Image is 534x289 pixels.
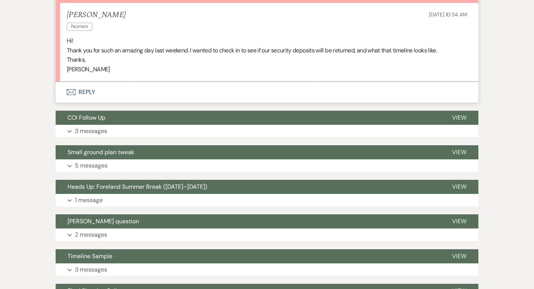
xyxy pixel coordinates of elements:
[75,195,103,205] p: 1 message
[429,11,467,18] span: [DATE] 10:34 AM
[75,161,108,171] p: 5 messages
[56,249,440,263] button: Timeline Sample
[440,249,478,263] button: View
[440,111,478,125] button: View
[440,214,478,228] button: View
[75,265,107,275] p: 3 messages
[75,230,107,240] p: 2 messages
[452,252,467,260] span: View
[56,111,440,125] button: COI Follow Up
[452,148,467,156] span: View
[56,82,478,103] button: Reply
[67,46,467,55] p: Thank you for such an amazing day last weekend. I wanted to check in to see if our security depos...
[56,125,478,137] button: 3 messages
[56,159,478,172] button: 5 messages
[67,217,139,225] span: [PERSON_NAME] question
[75,126,107,136] p: 3 messages
[67,55,467,65] p: Thanks,
[67,148,134,156] span: Small ground plan tweak
[67,65,467,74] p: [PERSON_NAME]
[67,23,92,30] span: Payment
[452,217,467,225] span: View
[452,114,467,121] span: View
[452,183,467,191] span: View
[67,114,105,121] span: COI Follow Up
[56,180,440,194] button: Heads Up: Foreland Summer Break ([DATE]–[DATE])
[440,180,478,194] button: View
[67,36,467,46] p: Hi!
[67,252,112,260] span: Timeline Sample
[56,228,478,241] button: 2 messages
[56,194,478,207] button: 1 message
[440,145,478,159] button: View
[56,145,440,159] button: Small ground plan tweak
[67,10,126,20] h5: [PERSON_NAME]
[56,214,440,228] button: [PERSON_NAME] question
[56,263,478,276] button: 3 messages
[67,183,207,191] span: Heads Up: Foreland Summer Break ([DATE]–[DATE])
